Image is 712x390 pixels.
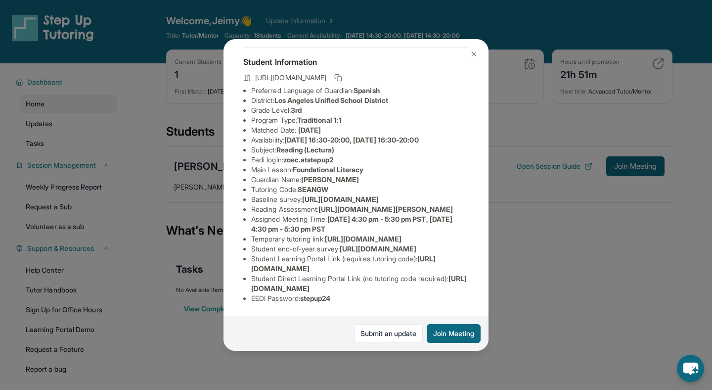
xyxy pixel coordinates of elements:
[251,105,469,115] li: Grade Level:
[274,96,388,104] span: Los Angeles Unified School District
[251,165,469,175] li: Main Lesson :
[251,274,469,293] li: Student Direct Learning Portal Link (no tutoring code required) :
[300,294,331,302] span: stepup24
[284,136,419,144] span: [DATE] 16:30-20:00, [DATE] 16:30-20:00
[251,244,469,254] li: Student end-of-year survey :
[276,146,334,154] span: Reading (Lectura)
[251,293,469,303] li: EEDI Password :
[251,115,469,125] li: Program Type:
[318,205,453,213] span: [URL][DOMAIN_NAME][PERSON_NAME]
[340,244,416,253] span: [URL][DOMAIN_NAME]
[251,254,469,274] li: Student Learning Portal Link (requires tutoring code) :
[297,116,342,124] span: Traditional 1:1
[251,214,469,234] li: Assigned Meeting Time :
[354,86,380,95] span: Spanish
[255,73,326,83] span: [URL][DOMAIN_NAME]
[325,235,401,243] span: [URL][DOMAIN_NAME]
[291,106,302,114] span: 3rd
[427,324,481,343] button: Join Meeting
[293,165,363,174] span: Foundational Literacy
[251,234,469,244] li: Temporary tutoring link :
[251,175,469,185] li: Guardian Name :
[298,126,321,134] span: [DATE]
[470,50,478,58] img: Close Icon
[332,72,344,84] button: Copy link
[251,195,469,204] li: Baseline survey :
[302,195,379,203] span: [URL][DOMAIN_NAME]
[243,56,469,68] h4: Student Information
[251,185,469,195] li: Tutoring Code :
[251,204,469,214] li: Reading Assessment :
[251,135,469,145] li: Availability:
[301,175,359,184] span: [PERSON_NAME]
[251,96,469,105] li: District:
[251,145,469,155] li: Subject :
[283,155,333,164] span: zoec.atstepup2
[298,185,328,194] span: 8EANGW
[251,125,469,135] li: Matched Date:
[354,324,423,343] a: Submit an update
[677,355,704,382] button: chat-button
[251,86,469,96] li: Preferred Language of Guardian:
[251,215,452,233] span: [DATE] 4:30 pm - 5:30 pm PST, [DATE] 4:30 pm - 5:30 pm PST
[251,155,469,165] li: Eedi login :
